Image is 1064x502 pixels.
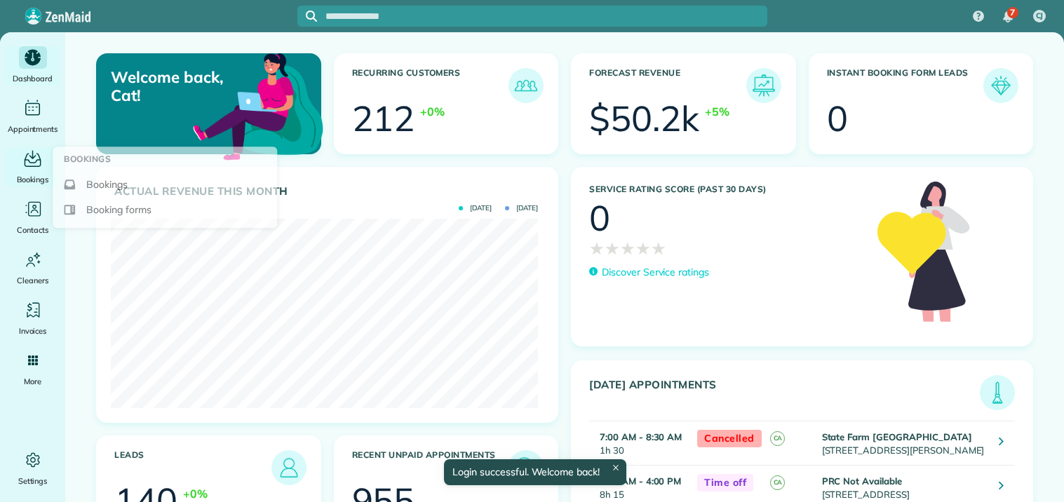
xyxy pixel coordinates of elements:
span: ★ [651,236,666,261]
span: [DATE] [459,205,492,212]
img: icon_unpaid_appointments-47b8ce3997adf2238b356f14209ab4cced10bd1f174958f3ca8f1d0dd7fffeee.png [512,454,540,482]
button: Focus search [297,11,317,22]
img: icon_forecast_revenue-8c13a41c7ed35a8dcfafea3cbb826a0462acb37728057bba2d056411b612bbbe.png [750,72,778,100]
span: 7 [1010,7,1015,18]
h3: Recurring Customers [352,68,509,103]
h3: Instant Booking Form Leads [827,68,984,103]
img: icon_todays_appointments-901f7ab196bb0bea1936b74009e4eb5ffbc2d2711fa7634e0d609ed5ef32b18b.png [983,379,1011,407]
a: Dashboard [6,46,60,86]
div: +5% [705,103,729,120]
div: 212 [352,101,415,136]
a: Appointments [6,97,60,136]
span: Booking forms [86,203,151,217]
span: CA [770,431,785,446]
h3: Forecast Revenue [589,68,746,103]
span: ★ [605,236,620,261]
h3: Recent unpaid appointments [352,450,509,485]
span: [DATE] [505,205,538,212]
img: icon_leads-1bed01f49abd5b7fead27621c3d59655bb73ed531f8eeb49469d10e621d6b896.png [275,454,303,482]
span: CJ [1036,11,1044,22]
a: Booking forms [58,197,271,222]
a: Bookings [6,147,60,186]
span: Cancelled [697,430,762,447]
img: icon_recurring_customers-cf858462ba22bcd05b5a5880d41d6543d210077de5bb9ebc9590e49fd87d84ed.png [512,72,540,100]
p: Discover Service ratings [602,265,709,280]
span: CA [770,475,785,490]
img: dashboard_welcome-42a62b7d889689a78055ac9021e634bf52bae3f8056760290aed330b23ab8690.png [190,37,326,173]
h3: Actual Revenue this month [114,185,544,198]
strong: 7:00 AM - 8:30 AM [600,431,682,442]
h3: [DATE] Appointments [589,379,980,410]
span: Bookings [86,177,128,191]
div: 0 [827,101,848,136]
div: +0% [183,485,208,502]
div: $50.2k [589,101,699,136]
a: Contacts [6,198,60,237]
a: Invoices [6,299,60,338]
svg: Focus search [306,11,317,22]
span: ★ [635,236,651,261]
p: Welcome back, Cat! [111,68,248,105]
h3: Leads [114,450,271,485]
strong: State Farm [GEOGRAPHIC_DATA] [822,431,972,442]
div: +0% [420,103,445,120]
td: [STREET_ADDRESS][PERSON_NAME] [819,421,989,465]
span: Bookings [64,152,111,166]
a: Settings [6,449,60,488]
img: icon_form_leads-04211a6a04a5b2264e4ee56bc0799ec3eb69b7e499cbb523a139df1d13a81ae0.png [987,72,1015,100]
a: Cleaners [6,248,60,287]
a: Discover Service ratings [589,265,709,280]
div: Login successful. Welcome back! [444,459,626,485]
span: Bookings [17,172,49,186]
div: 0 [589,201,610,236]
div: 7 unread notifications [993,1,1023,32]
span: Cleaners [17,273,48,287]
span: Settings [18,474,48,488]
h3: Service Rating score (past 30 days) [589,184,863,194]
strong: PRC Not Available [822,475,902,487]
span: ★ [620,236,635,261]
span: Time off [697,474,753,491]
span: ★ [589,236,605,261]
a: Bookings [58,172,271,197]
span: Invoices [19,324,47,338]
span: Appointments [8,122,58,136]
td: 1h 30 [589,421,690,465]
strong: 7:45 AM - 4:00 PM [600,475,681,487]
span: Contacts [17,223,48,237]
span: Dashboard [13,72,53,86]
span: More [24,374,41,388]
